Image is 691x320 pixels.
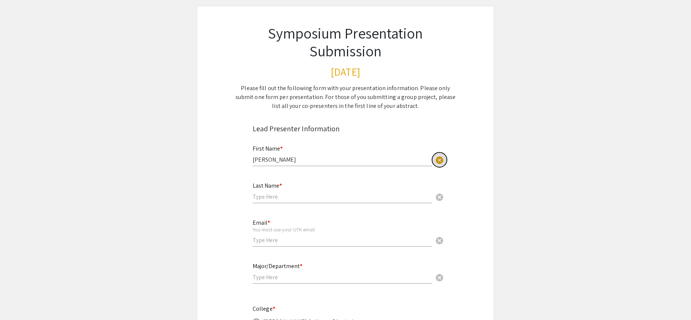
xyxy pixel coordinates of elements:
[253,145,283,152] mat-label: First Name
[233,24,458,60] h1: Symposium Presentation Submission
[253,262,302,270] mat-label: Major/Department
[435,236,444,245] span: cancel
[253,193,432,201] input: Type Here
[435,156,444,165] span: cancel
[432,233,447,248] button: Clear
[435,273,444,282] span: cancel
[432,152,447,167] button: Clear
[253,236,432,244] input: Type Here
[253,156,432,164] input: Type Here
[432,270,447,285] button: Clear
[432,189,447,204] button: Clear
[233,84,458,110] div: Please fill out the following form with your presentation information. Please only submit one for...
[253,182,282,189] mat-label: Last Name
[233,66,458,78] h3: [DATE]
[253,305,275,313] mat-label: College
[253,123,438,134] div: Lead Presenter Information
[253,219,270,227] mat-label: Email
[253,273,432,281] input: Type Here
[253,226,432,233] div: You must use your UTK email
[6,287,32,314] iframe: Chat
[435,193,444,202] span: cancel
